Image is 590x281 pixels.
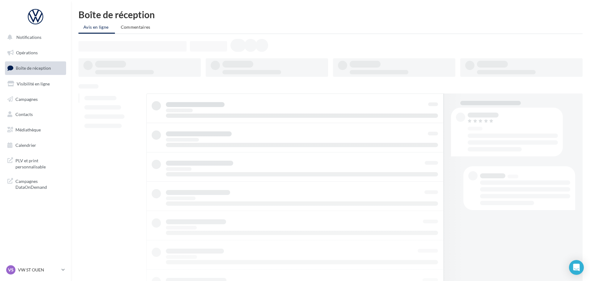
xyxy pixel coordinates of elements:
[8,267,14,273] span: VS
[569,260,584,275] div: Open Intercom Messenger
[16,65,51,71] span: Boîte de réception
[18,267,59,273] p: VW ST OUEN
[16,35,41,40] span: Notifications
[4,77,67,90] a: Visibilité en ligne
[4,31,65,44] button: Notifications
[4,175,67,193] a: Campagnes DataOnDemand
[15,112,33,117] span: Contacts
[4,108,67,121] a: Contacts
[15,156,64,170] span: PLV et print personnalisable
[15,177,64,190] span: Campagnes DataOnDemand
[4,154,67,172] a: PLV et print personnalisable
[4,46,67,59] a: Opérations
[15,96,38,101] span: Campagnes
[5,264,66,276] a: VS VW ST OUEN
[121,24,150,30] span: Commentaires
[4,61,67,75] a: Boîte de réception
[4,93,67,106] a: Campagnes
[4,123,67,136] a: Médiathèque
[15,127,41,132] span: Médiathèque
[4,139,67,152] a: Calendrier
[16,50,38,55] span: Opérations
[17,81,50,86] span: Visibilité en ligne
[78,10,583,19] div: Boîte de réception
[15,143,36,148] span: Calendrier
